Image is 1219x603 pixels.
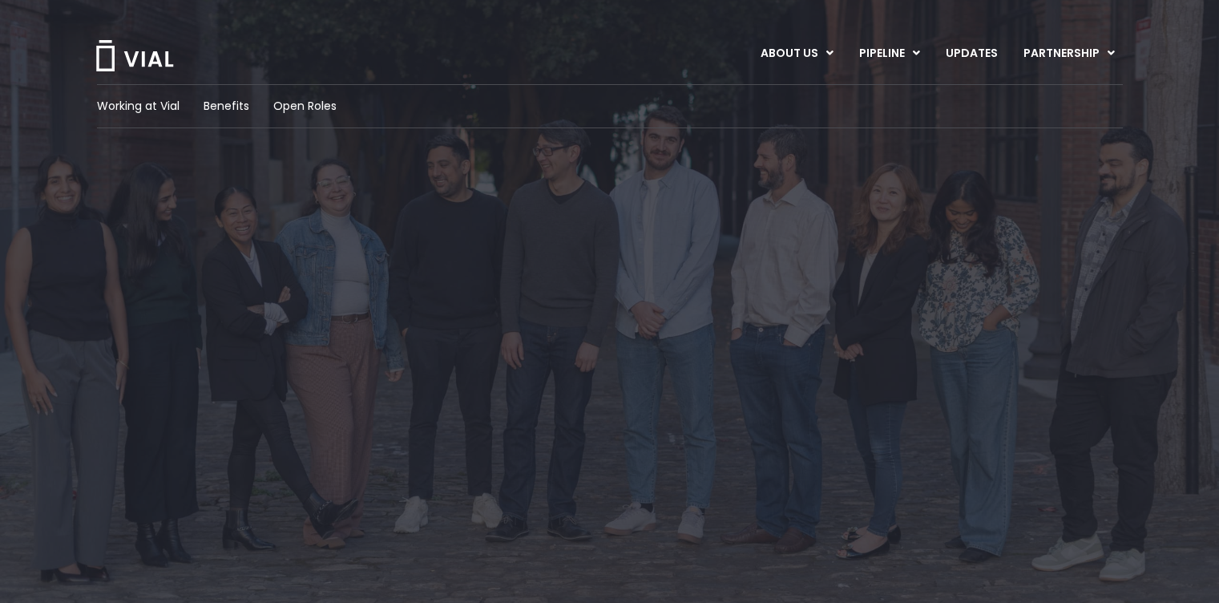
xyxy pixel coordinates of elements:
a: UPDATES [933,40,1010,67]
a: PARTNERSHIPMenu Toggle [1011,40,1128,67]
a: PIPELINEMenu Toggle [846,40,932,67]
a: ABOUT USMenu Toggle [748,40,846,67]
a: Benefits [204,98,249,115]
a: Open Roles [273,98,337,115]
a: Working at Vial [97,98,180,115]
img: Vial Logo [95,40,175,71]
